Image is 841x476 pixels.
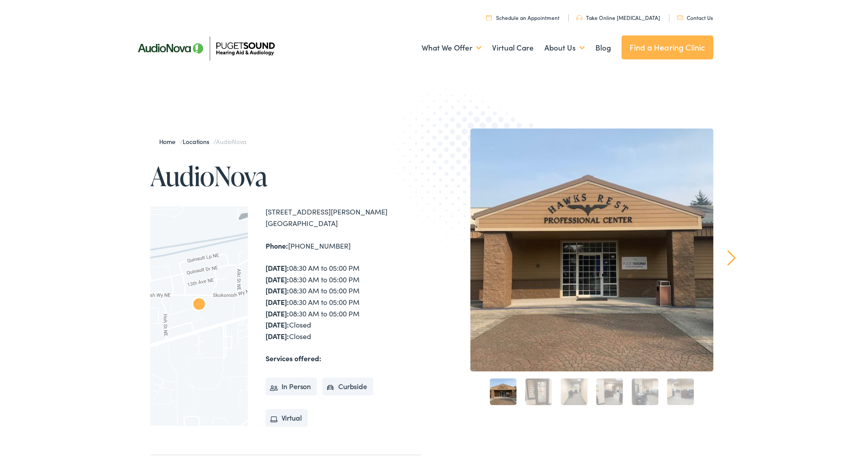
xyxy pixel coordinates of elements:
a: 6 [667,378,694,405]
strong: [DATE]: [266,320,289,329]
div: [STREET_ADDRESS][PERSON_NAME] [GEOGRAPHIC_DATA] [266,206,421,229]
div: [PHONE_NUMBER] [266,240,421,252]
strong: Phone: [266,241,288,250]
a: 3 [561,378,587,405]
a: 4 [596,378,623,405]
a: Contact Us [677,14,713,21]
li: In Person [266,378,317,395]
a: Locations [183,137,213,146]
img: utility icon [576,15,583,20]
li: Curbside [322,378,373,395]
a: Virtual Care [492,31,534,64]
a: Take Online [MEDICAL_DATA] [576,14,660,21]
a: 1 [490,378,516,405]
strong: [DATE]: [266,297,289,307]
strong: [DATE]: [266,285,289,295]
a: Home [159,137,180,146]
li: Virtual [266,409,308,427]
strong: [DATE]: [266,274,289,284]
a: Blog [595,31,611,64]
img: utility icon [677,16,683,20]
strong: Services offered: [266,353,321,363]
img: utility icon [486,15,492,20]
a: 2 [525,378,552,405]
a: Next [727,250,735,266]
a: What We Offer [422,31,481,64]
a: 5 [632,378,658,405]
strong: [DATE]: [266,308,289,318]
span: AudioNova [216,137,246,146]
h1: AudioNova [150,161,421,191]
a: Schedule an Appointment [486,14,559,21]
div: AudioNova [188,295,210,316]
strong: [DATE]: [266,331,289,341]
span: / / [159,137,246,146]
strong: [DATE]: [266,263,289,273]
div: 08:30 AM to 05:00 PM 08:30 AM to 05:00 PM 08:30 AM to 05:00 PM 08:30 AM to 05:00 PM 08:30 AM to 0... [266,262,421,342]
a: About Us [544,31,585,64]
a: Find a Hearing Clinic [622,35,713,59]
